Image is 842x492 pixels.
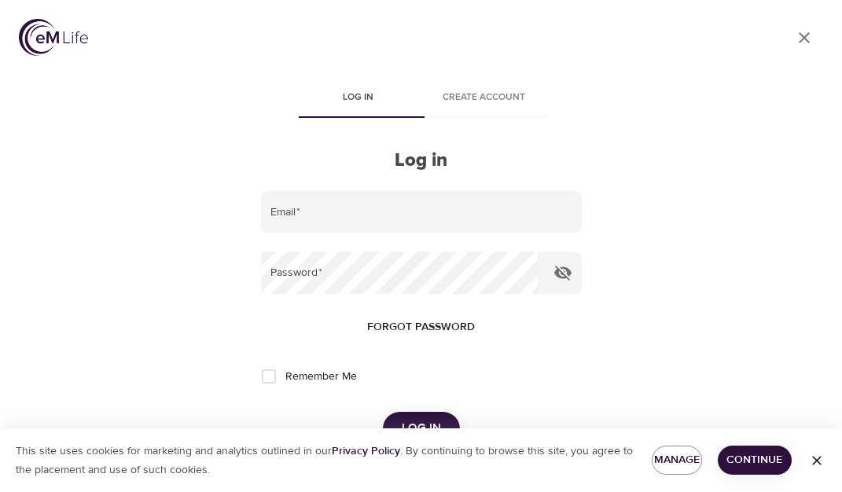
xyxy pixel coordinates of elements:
span: Create account [431,90,538,106]
img: logo [19,19,88,56]
button: Manage [652,446,702,475]
button: Forgot password [361,313,481,342]
a: Privacy Policy [332,444,400,458]
div: disabled tabs example [261,80,582,118]
span: Manage [664,450,689,470]
span: Forgot password [367,318,475,337]
h2: Log in [261,149,582,172]
button: Log in [383,412,460,445]
span: Log in [402,418,441,439]
a: close [785,19,823,57]
span: Log in [305,90,412,106]
span: Remember Me [285,369,357,385]
button: Continue [718,446,792,475]
span: Continue [730,450,780,470]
